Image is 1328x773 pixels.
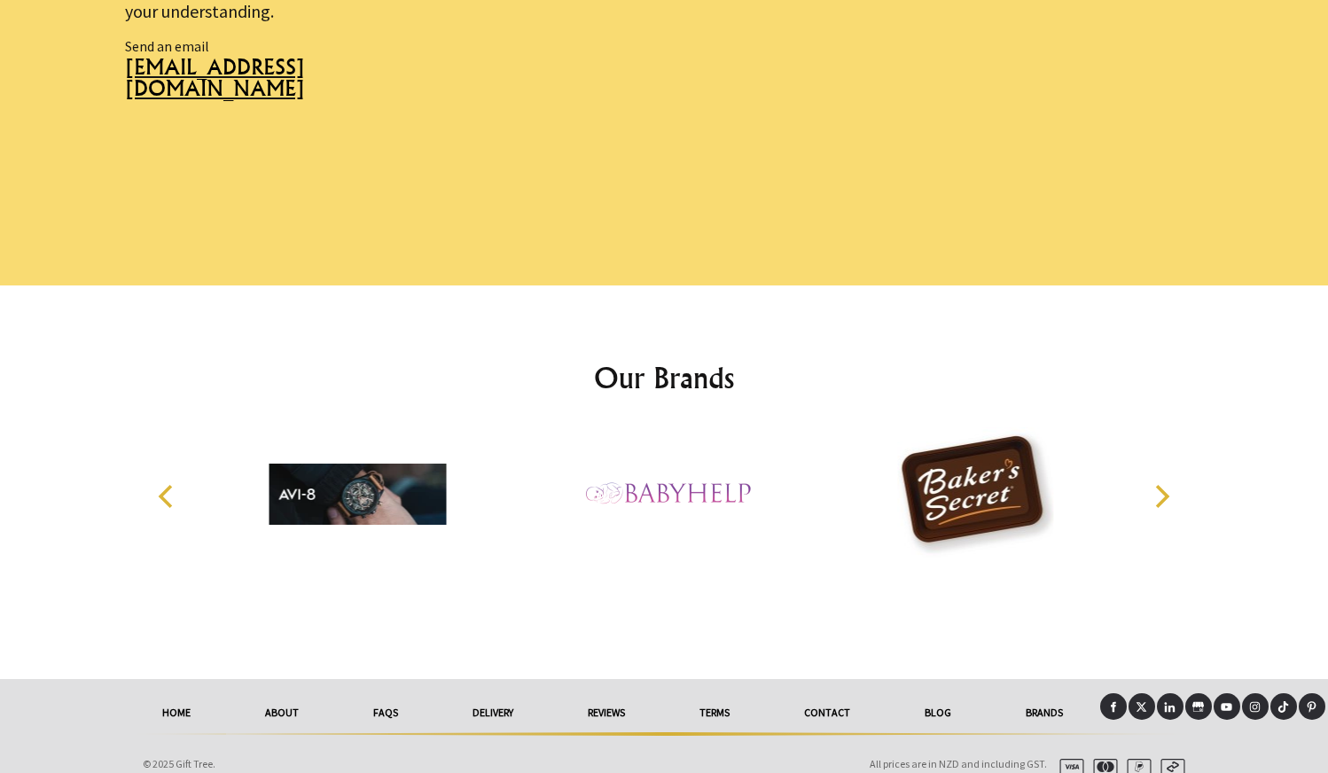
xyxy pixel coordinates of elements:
[1157,693,1183,720] a: LinkedIn
[1141,477,1180,516] button: Next
[662,693,767,732] a: Terms
[1270,693,1297,720] a: Tiktok
[551,693,662,732] a: reviews
[139,356,1189,399] h2: Our Brands
[125,37,209,55] span: Send an email
[1100,693,1127,720] a: Facebook
[1214,693,1240,720] a: Youtube
[228,693,336,732] a: About
[988,693,1100,732] a: Brands
[1299,693,1325,720] a: Pinterest
[1129,693,1155,720] a: X (Twitter)
[887,427,1065,560] img: Baker's Secret
[125,693,228,732] a: HOME
[435,693,551,732] a: delivery
[143,757,215,770] span: © 2025 Gift Tree.
[870,757,1047,770] span: All prices are in NZD and including GST.
[270,427,447,560] img: AVI-8
[1242,693,1269,720] a: Instagram
[148,477,187,516] button: Previous
[125,57,456,113] a: [EMAIL_ADDRESS][DOMAIN_NAME]
[767,693,887,732] a: Contact
[887,693,988,732] a: Blog
[578,427,755,560] img: Baby Help
[336,693,435,732] a: FAQs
